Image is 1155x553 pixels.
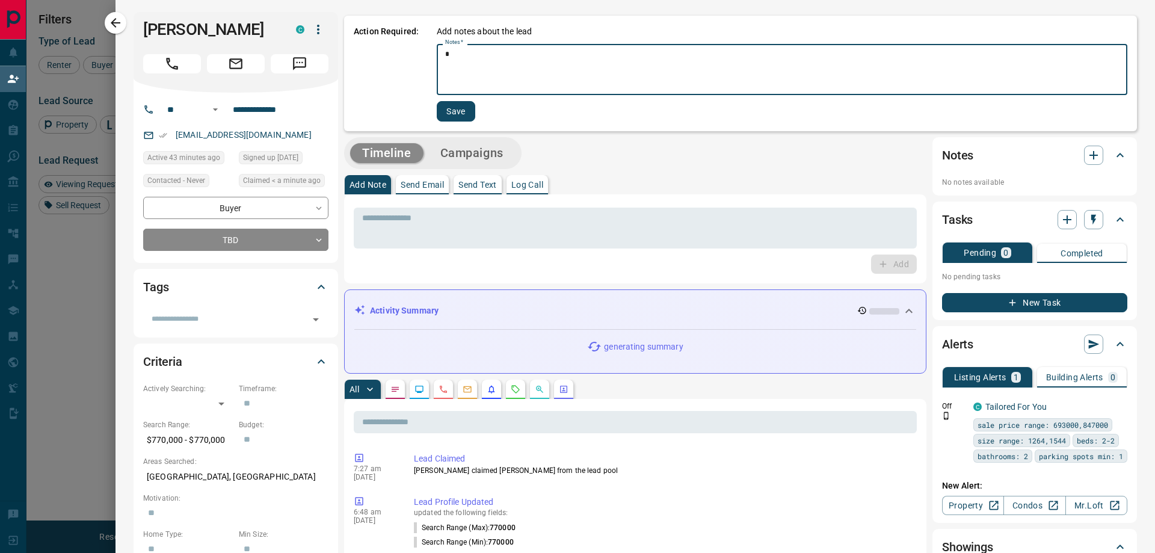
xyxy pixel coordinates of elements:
span: parking spots min: 1 [1039,450,1123,462]
p: [DATE] [354,473,396,481]
div: Tasks [942,205,1127,234]
h1: [PERSON_NAME] [143,20,278,39]
div: Activity Summary [354,300,916,322]
svg: Agent Actions [559,385,568,394]
p: Log Call [511,181,543,189]
svg: Lead Browsing Activity [414,385,424,394]
p: Timeframe: [239,383,328,394]
span: bathrooms: 2 [978,450,1028,462]
span: Contacted - Never [147,175,205,187]
div: Wed Oct 15 2025 [239,174,328,191]
span: Message [271,54,328,73]
svg: Opportunities [535,385,544,394]
h2: Criteria [143,352,182,371]
p: Activity Summary [370,304,439,317]
p: 0 [1110,373,1115,382]
span: Claimed < a minute ago [243,175,321,187]
p: [DATE] [354,516,396,525]
div: Wed Oct 15 2025 [143,151,233,168]
p: Send Text [458,181,497,189]
a: Condos [1003,496,1065,515]
h2: Tags [143,277,168,297]
p: No pending tasks [942,268,1127,286]
span: beds: 2-2 [1077,434,1115,446]
a: Mr.Loft [1065,496,1127,515]
svg: Notes [390,385,400,394]
p: Search Range (Max) : [414,522,516,533]
p: Lead Profile Updated [414,496,912,508]
span: 770000 [490,524,516,532]
div: Sun Mar 28 2021 [239,151,328,168]
span: sale price range: 693000,847000 [978,419,1108,431]
p: All [350,385,359,394]
div: Buyer [143,197,328,219]
svg: Push Notification Only [942,412,950,420]
p: Actively Searching: [143,383,233,394]
div: Criteria [143,347,328,376]
p: New Alert: [942,480,1127,492]
p: $770,000 - $770,000 [143,430,233,450]
p: Search Range (Min) : [414,537,514,548]
a: Property [942,496,1004,515]
p: 1 [1014,373,1018,382]
p: Search Range: [143,419,233,430]
span: Active 43 minutes ago [147,152,220,164]
h2: Notes [942,146,973,165]
p: Add Note [350,181,386,189]
a: [EMAIL_ADDRESS][DOMAIN_NAME] [176,130,312,140]
h2: Alerts [942,335,973,354]
svg: Emails [463,385,472,394]
span: size range: 1264,1544 [978,434,1066,446]
svg: Calls [439,385,448,394]
p: [GEOGRAPHIC_DATA], [GEOGRAPHIC_DATA] [143,467,328,487]
span: 770000 [488,538,514,546]
p: Pending [964,249,996,257]
p: Listing Alerts [954,373,1006,382]
p: Completed [1061,249,1103,258]
button: Campaigns [428,143,516,163]
button: New Task [942,293,1127,312]
div: Notes [942,141,1127,170]
div: condos.ca [973,403,982,411]
svg: Email Verified [159,131,167,140]
p: [PERSON_NAME] claimed [PERSON_NAME] from the lead pool [414,465,912,476]
span: Signed up [DATE] [243,152,298,164]
span: Call [143,54,201,73]
button: Save [437,101,475,122]
p: Areas Searched: [143,456,328,467]
p: generating summary [604,341,683,353]
div: Tags [143,273,328,301]
svg: Listing Alerts [487,385,496,394]
button: Open [208,102,223,117]
p: Min Size: [239,529,328,540]
button: Open [307,311,324,328]
p: Motivation: [143,493,328,504]
h2: Tasks [942,210,973,229]
p: Off [942,401,966,412]
p: Lead Claimed [414,453,912,465]
div: condos.ca [296,25,304,34]
span: Email [207,54,265,73]
div: TBD [143,229,328,251]
div: Alerts [942,330,1127,359]
p: 6:48 am [354,508,396,516]
p: Send Email [401,181,444,189]
p: 7:27 am [354,465,396,473]
p: No notes available [942,177,1127,188]
p: Add notes about the lead [437,25,532,38]
p: updated the following fields: [414,508,912,517]
p: Budget: [239,419,328,430]
p: 0 [1003,249,1008,257]
button: Timeline [350,143,423,163]
p: Building Alerts [1046,373,1103,382]
label: Notes [445,39,463,46]
svg: Requests [511,385,520,394]
p: Home Type: [143,529,233,540]
p: Action Required: [354,25,419,122]
a: Tailored For You [985,402,1047,412]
